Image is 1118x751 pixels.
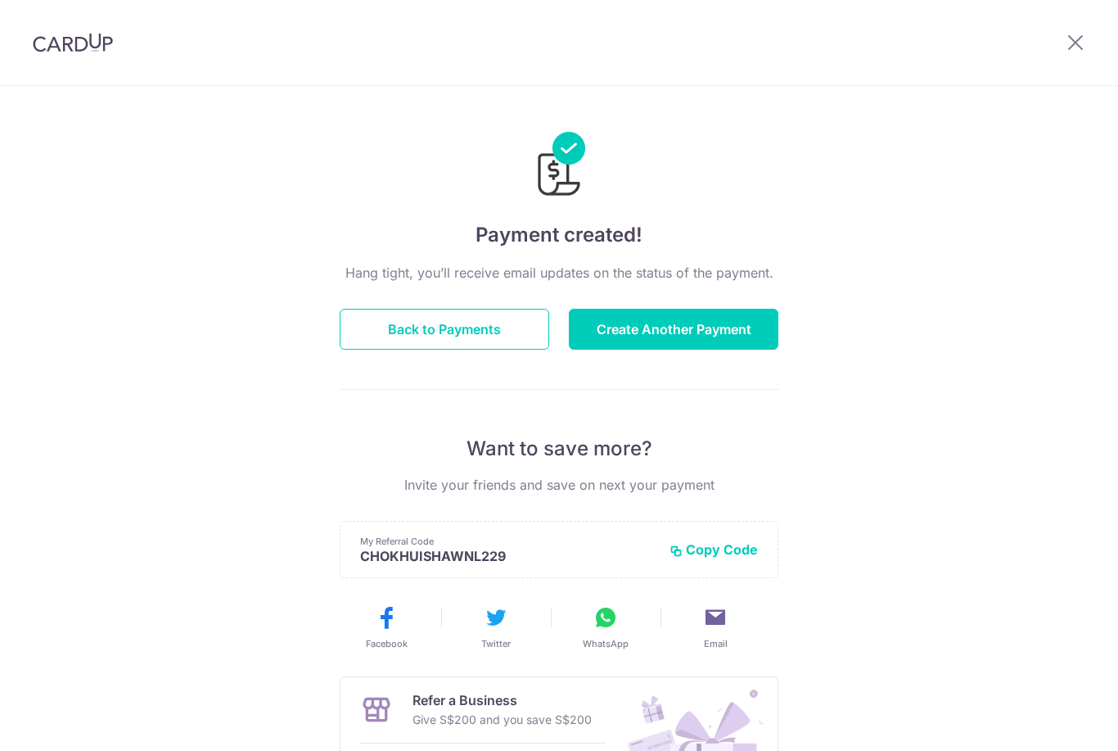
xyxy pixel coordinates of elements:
p: Give S$200 and you save S$200 [412,710,592,730]
button: Facebook [338,604,435,650]
p: Invite your friends and save on next your payment [340,475,778,495]
span: Twitter [481,637,511,650]
button: Email [667,604,764,650]
img: Payments [533,132,585,201]
p: Want to save more? [340,436,778,462]
span: Email [704,637,728,650]
img: CardUp [33,33,113,52]
button: Back to Payments [340,309,549,350]
button: Copy Code [669,541,758,558]
p: Refer a Business [412,690,592,710]
button: WhatsApp [557,604,654,650]
button: Twitter [448,604,544,650]
h4: Payment created! [340,220,778,250]
span: WhatsApp [583,637,629,650]
p: Hang tight, you’ll receive email updates on the status of the payment. [340,263,778,283]
button: Create Another Payment [569,309,778,350]
p: CHOKHUISHAWNL229 [360,548,656,564]
p: My Referral Code [360,535,656,548]
span: Facebook [366,637,408,650]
